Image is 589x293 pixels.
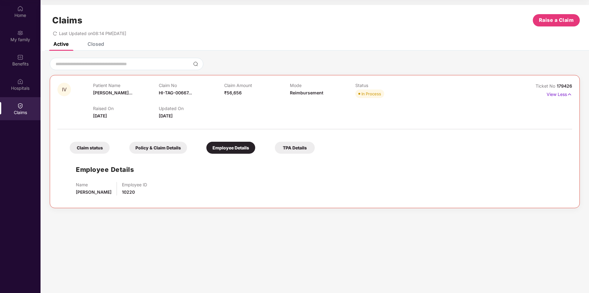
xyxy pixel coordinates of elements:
span: 10220 [122,189,135,195]
p: Status [355,83,421,88]
span: HI-TAG-00667... [159,90,192,95]
span: Last Updated on 08:14 PM[DATE] [59,31,126,36]
p: Name [76,182,111,187]
span: redo [53,31,57,36]
div: Employee Details [206,142,255,154]
div: Closed [88,41,104,47]
h1: Claims [52,15,82,26]
div: TPA Details [275,142,315,154]
p: Raised On [93,106,158,111]
h1: Employee Details [76,164,134,175]
div: In Process [361,91,381,97]
span: Reimbursement [290,90,323,95]
img: svg+xml;base64,PHN2ZyB3aWR0aD0iMjAiIGhlaWdodD0iMjAiIHZpZXdCb3g9IjAgMCAyMCAyMCIgZmlsbD0ibm9uZSIgeG... [17,30,23,36]
span: [PERSON_NAME] [76,189,111,195]
span: [PERSON_NAME]... [93,90,132,95]
div: Active [53,41,68,47]
span: 179426 [557,83,572,89]
img: svg+xml;base64,PHN2ZyBpZD0iQ2xhaW0iIHhtbG5zPSJodHRwOi8vd3d3LnczLm9yZy8yMDAwL3N2ZyIgd2lkdGg9IjIwIi... [17,103,23,109]
img: svg+xml;base64,PHN2ZyB4bWxucz0iaHR0cDovL3d3dy53My5vcmcvMjAwMC9zdmciIHdpZHRoPSIxNyIgaGVpZ2h0PSIxNy... [567,91,572,98]
p: Mode [290,83,355,88]
p: View Less [547,89,572,98]
div: Policy & Claim Details [129,142,187,154]
img: svg+xml;base64,PHN2ZyBpZD0iSG9tZSIgeG1sbnM9Imh0dHA6Ly93d3cudzMub3JnLzIwMDAvc3ZnIiB3aWR0aD0iMjAiIG... [17,6,23,12]
p: Claim Amount [224,83,290,88]
img: svg+xml;base64,PHN2ZyBpZD0iSG9zcGl0YWxzIiB4bWxucz0iaHR0cDovL3d3dy53My5vcmcvMjAwMC9zdmciIHdpZHRoPS... [17,78,23,85]
span: Ticket No [536,83,557,89]
span: [DATE] [93,113,107,118]
p: Employee ID [122,182,147,187]
img: svg+xml;base64,PHN2ZyBpZD0iQmVuZWZpdHMiIHhtbG5zPSJodHRwOi8vd3d3LnczLm9yZy8yMDAwL3N2ZyIgd2lkdGg9Ij... [17,54,23,60]
span: IV [62,87,67,92]
img: svg+xml;base64,PHN2ZyBpZD0iU2VhcmNoLTMyeDMyIiB4bWxucz0iaHR0cDovL3d3dy53My5vcmcvMjAwMC9zdmciIHdpZH... [193,61,198,66]
span: [DATE] [159,113,173,118]
div: Claim status [70,142,110,154]
p: Patient Name [93,83,158,88]
span: ₹56,656 [224,90,242,95]
p: Updated On [159,106,224,111]
button: Raise a Claim [533,14,580,26]
span: Raise a Claim [539,16,574,24]
p: Claim No [159,83,224,88]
